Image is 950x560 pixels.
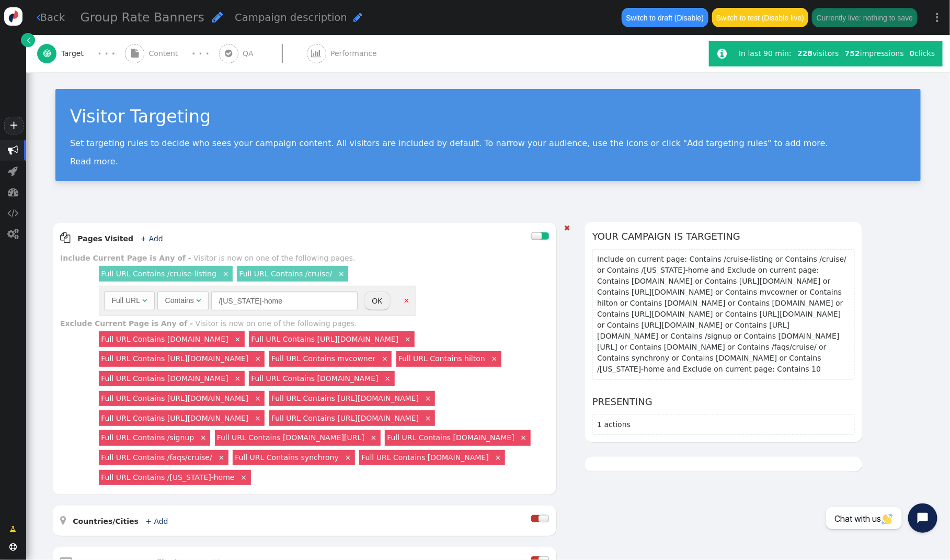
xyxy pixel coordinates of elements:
a: × [337,268,346,278]
span:  [60,232,71,243]
span:  [60,515,66,525]
a: Full URL Contains [DOMAIN_NAME][URL] [217,433,364,442]
a: × [424,413,433,422]
div: Visitor Targeting [70,104,906,130]
a: Full URL Contains /signup [101,433,194,442]
span:  [9,543,17,551]
span:  [8,187,18,197]
span:  [37,12,40,23]
span: 1 actions [597,420,631,429]
a: × [253,413,262,422]
a:  Target · · · [37,35,125,72]
span: QA [243,48,258,59]
a:  Pages Visited + Add [60,234,180,243]
h6: Presenting [592,395,855,409]
a: + Add [145,517,168,525]
span: Content [149,48,182,59]
div: · · · [98,47,115,61]
a: Back [37,10,65,25]
span:  [717,48,727,59]
a: ⋮ [925,2,950,33]
a: × [383,373,392,383]
span: Target [61,48,88,59]
a: Full URL Contains [URL][DOMAIN_NAME] [101,394,248,402]
a: × [403,334,413,343]
button: Switch to draft (Disable) [622,8,708,27]
a: × [216,452,226,462]
a: × [253,353,262,363]
b: Pages Visited [77,234,133,243]
a: × [424,393,433,402]
a: Full URL Contains synchrony [235,453,339,462]
div: Full URL [112,295,140,306]
a: × [402,295,411,305]
a:  Countries/Cities + Add [60,517,185,525]
span:  [312,49,322,58]
span:  [8,229,19,239]
div: Visitor is now on one of the following pages. [196,319,357,328]
a: Full URL Contains [URL][DOMAIN_NAME] [251,335,398,343]
a: Full URL Contains /[US_STATE]-home [101,473,234,481]
span: impressions [845,49,904,58]
span: clicks [910,49,935,58]
span:  [131,49,139,58]
button: OK [364,292,390,310]
div: Visitor is now on one of the following pages. [193,254,355,262]
span:  [196,297,201,304]
a:  [564,222,570,233]
div: Contains [165,295,194,306]
a: × [233,334,242,343]
span:  [8,166,18,176]
a: × [253,393,262,402]
div: · · · [192,47,209,61]
a: Full URL Contains mvcowner [271,354,375,363]
span:  [8,208,19,218]
a: × [221,268,231,278]
a: × [233,373,242,383]
a: × [239,472,248,481]
b: 228 [797,49,812,58]
b: Exclude Current Page is Any of - [60,319,193,328]
span:  [564,224,570,231]
span:  [142,297,147,304]
a: × [369,432,378,442]
p: Set targeting rules to decide who sees your campaign content. All visitors are included by defaul... [70,138,906,148]
a: Full URL Contains [DOMAIN_NAME] [101,335,228,343]
b: 752 [845,49,860,58]
span: Campaign description [235,12,347,24]
a: Full URL Contains hilton [398,354,485,363]
a: Full URL Contains [URL][DOMAIN_NAME] [101,354,248,363]
a: Full URL Contains [DOMAIN_NAME] [101,374,228,383]
a: Full URL Contains [DOMAIN_NAME] [362,453,489,462]
a: + Add [141,234,163,243]
span:  [353,12,362,23]
a: × [519,432,528,442]
a: Full URL Contains [URL][DOMAIN_NAME] [271,394,419,402]
b: 0 [910,49,915,58]
a:  QA [219,35,307,72]
span:  [27,35,31,46]
span:  [212,11,223,23]
span:  [225,49,232,58]
span:  [8,145,18,155]
span:  [43,49,51,58]
h6: Your campaign is targeting [592,229,855,243]
img: logo-icon.svg [4,7,22,26]
div: visitors [794,48,842,59]
a: × [494,452,503,462]
a:  Content · · · [125,35,219,72]
a: × [490,353,499,363]
span: Performance [330,48,381,59]
a: × [380,353,390,363]
a:  Performance [307,35,400,72]
a: Full URL Contains /cruise-listing [101,270,216,278]
section: Include on current page: Contains /cruise-listing or Contains /cruise/ or Contains /[US_STATE]-ho... [592,249,855,380]
a: + [4,117,23,135]
a: Full URL Contains /faqs/cruise/ [101,453,212,462]
button: Switch to test (Disable live) [712,8,809,27]
a: × [344,452,353,462]
a: Full URL Contains [URL][DOMAIN_NAME] [271,414,419,422]
span:  [10,524,17,535]
div: In last 90 min: [739,48,794,59]
a: Full URL Contains [DOMAIN_NAME] [251,374,378,383]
